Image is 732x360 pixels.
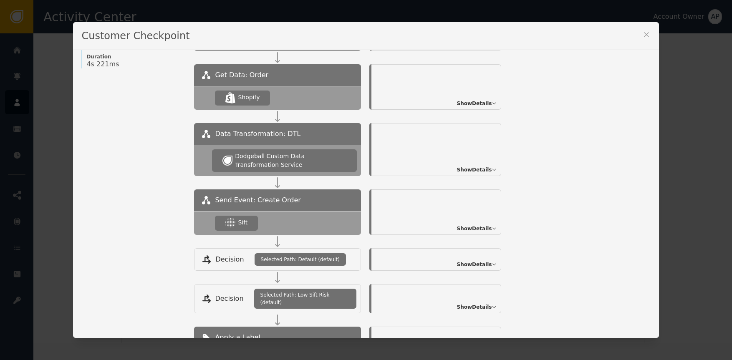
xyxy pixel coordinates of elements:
span: Data Transformation: DTL [215,129,300,139]
div: Shopify [238,93,260,102]
span: Selected Path: Default (default) [261,256,340,263]
span: Apply a Label [215,332,260,342]
span: Decision [215,294,243,304]
span: Show Details [457,166,492,174]
span: Send Event: Create Order [215,195,300,205]
div: Customer Checkpoint [73,22,659,50]
span: Get Data: Order [215,70,268,80]
span: Duration [86,53,186,60]
div: Sift [238,218,247,227]
span: Selected Path: Low Sift Risk (default) [260,291,351,306]
span: Show Details [457,303,492,311]
span: Show Details [457,100,492,107]
span: 4s 221ms [86,60,119,68]
span: Decision [215,254,244,264]
span: Show Details [457,225,492,232]
span: Show Details [457,261,492,268]
div: Dodgeball Custom Data Transformation Service [235,152,346,169]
